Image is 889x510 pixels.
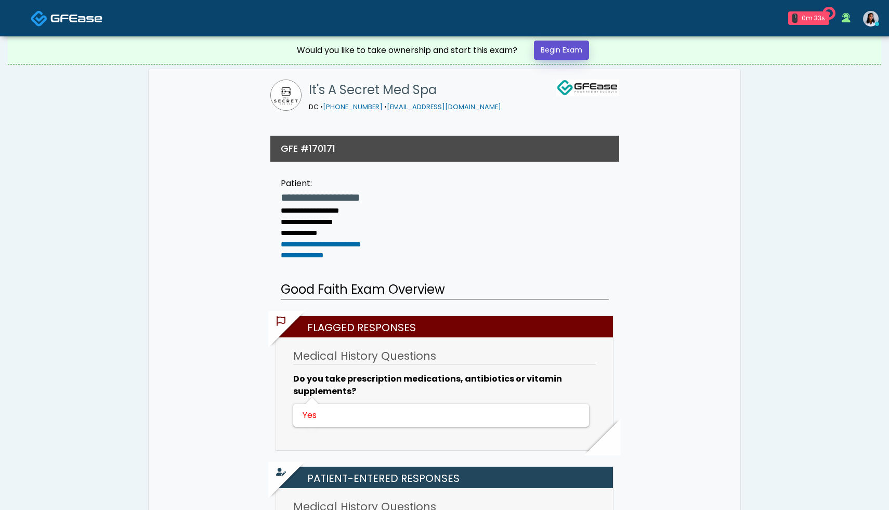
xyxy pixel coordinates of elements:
b: Do you take prescription medications, antibiotics or vitamin supplements? [293,373,562,397]
img: Teresa Smith [863,11,879,27]
img: GFEase Logo [556,80,619,96]
div: 0m 33s [802,14,825,23]
a: Docovia [31,1,102,35]
div: 1 [792,14,798,23]
a: [EMAIL_ADDRESS][DOMAIN_NAME] [387,102,501,111]
h3: Medical History Questions [293,348,596,364]
small: DC [309,102,501,111]
img: It's A Secret Med Spa [270,80,302,111]
a: [PHONE_NUMBER] [323,102,383,111]
button: Open LiveChat chat widget [8,4,40,35]
h2: Patient-entered Responses [281,467,613,488]
div: Would you like to take ownership and start this exam? [297,44,517,57]
h2: Good Faith Exam Overview [281,280,609,300]
div: Patient: [281,177,388,190]
span: • [384,102,387,111]
a: Begin Exam [534,41,589,60]
span: • [320,102,323,111]
h3: GFE #170171 [281,142,335,155]
img: Docovia [50,13,102,23]
div: Yes [303,409,578,422]
a: 1 0m 33s [782,7,835,29]
img: Docovia [31,10,48,27]
h1: It's A Secret Med Spa [309,80,501,100]
h2: Flagged Responses [281,316,613,337]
